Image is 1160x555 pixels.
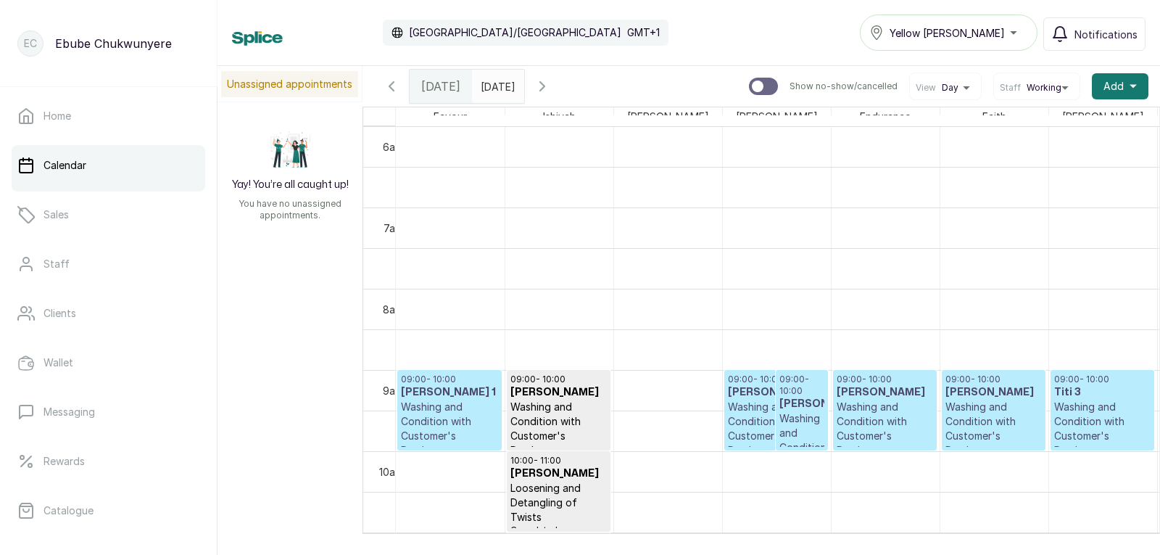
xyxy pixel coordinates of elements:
[376,464,406,480] div: 10am
[410,70,472,103] div: [DATE]
[12,490,205,531] a: Catalogue
[733,107,821,126] span: [PERSON_NAME]
[380,302,406,317] div: 8am
[790,81,898,92] p: Show no-show/cancelled
[860,15,1037,51] button: Yellow [PERSON_NAME]
[12,293,205,334] a: Clients
[380,383,406,398] div: 9am
[12,342,205,383] a: Wallet
[942,82,958,94] span: Day
[43,405,95,419] p: Messaging
[380,139,406,155] div: 6am
[43,306,76,321] p: Clients
[12,96,205,136] a: Home
[857,107,913,126] span: Endurance
[728,385,824,400] h3: [PERSON_NAME]
[1000,82,1074,94] button: StaffWorking
[12,145,205,186] a: Calendar
[421,78,460,95] span: [DATE]
[916,82,936,94] span: View
[401,385,498,400] h3: [PERSON_NAME] 1
[43,158,86,173] p: Calendar
[1054,374,1151,385] p: 09:00 - 10:00
[890,25,1005,41] span: Yellow [PERSON_NAME]
[1054,385,1151,400] h3: Titi 3
[409,25,621,40] p: [GEOGRAPHIC_DATA]/[GEOGRAPHIC_DATA]
[627,25,660,40] p: GMT+1
[510,481,607,525] p: Loosening and Detangling of Twists
[43,454,85,469] p: Rewards
[1054,400,1151,458] p: Washing and Condition with Customer's Product
[12,441,205,482] a: Rewards
[510,385,607,400] h3: [PERSON_NAME]
[510,455,607,466] p: 10:00 - 11:00
[979,107,1009,126] span: Faith
[12,392,205,432] a: Messaging
[837,400,933,458] p: Washing and Condition with Customer's Product
[221,71,358,97] p: Unassigned appointments
[12,194,205,235] a: Sales
[431,107,470,126] span: Favour
[728,374,824,385] p: 09:00 - 10:00
[510,374,607,385] p: 09:00 - 10:00
[540,107,579,126] span: Ishiyah
[43,257,70,271] p: Staff
[624,107,712,126] span: [PERSON_NAME]
[510,400,607,458] p: Washing and Condition with Customer's Product
[55,35,172,52] p: Ebube Chukwunyere
[728,400,824,458] p: Washing and Condition with Customer's Product
[779,374,824,397] p: 09:00 - 10:00
[510,525,607,536] p: Completed
[837,385,933,400] h3: [PERSON_NAME]
[945,374,1042,385] p: 09:00 - 10:00
[401,374,498,385] p: 09:00 - 10:00
[1027,82,1061,94] span: Working
[24,36,37,51] p: EC
[43,207,69,222] p: Sales
[945,400,1042,458] p: Washing and Condition with Customer's Product
[226,198,354,221] p: You have no unassigned appointments.
[381,221,406,236] div: 7am
[916,82,975,94] button: ViewDay
[43,109,71,123] p: Home
[12,244,205,284] a: Staff
[1092,73,1148,99] button: Add
[510,466,607,481] h3: [PERSON_NAME]
[401,400,498,458] p: Washing and Condition with Customer's Product
[43,503,94,518] p: Catalogue
[779,397,824,411] h3: [PERSON_NAME]
[779,411,824,498] p: Washing and Condition with Customer's Product
[945,385,1042,400] h3: [PERSON_NAME]
[1059,107,1147,126] span: [PERSON_NAME]
[232,178,349,192] h2: Yay! You’re all caught up!
[1074,27,1138,42] span: Notifications
[43,355,73,370] p: Wallet
[837,374,933,385] p: 09:00 - 10:00
[1043,17,1145,51] button: Notifications
[1103,79,1124,94] span: Add
[1000,82,1021,94] span: Staff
